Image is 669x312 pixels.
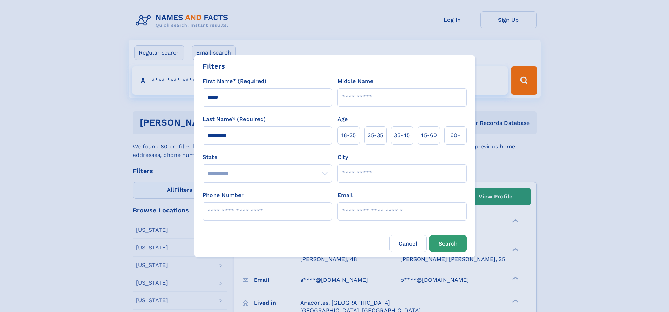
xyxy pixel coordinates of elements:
[203,153,332,161] label: State
[337,191,353,199] label: Email
[429,235,467,252] button: Search
[368,131,383,140] span: 25‑35
[203,77,267,85] label: First Name* (Required)
[203,191,244,199] label: Phone Number
[337,153,348,161] label: City
[394,131,410,140] span: 35‑45
[450,131,461,140] span: 60+
[337,115,348,123] label: Age
[203,61,225,71] div: Filters
[203,115,266,123] label: Last Name* (Required)
[389,235,427,252] label: Cancel
[341,131,356,140] span: 18‑25
[337,77,373,85] label: Middle Name
[420,131,437,140] span: 45‑60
